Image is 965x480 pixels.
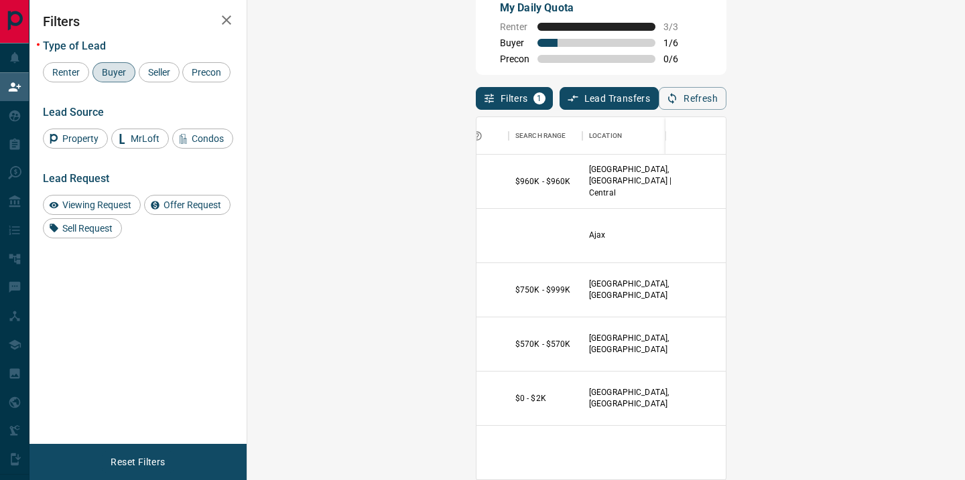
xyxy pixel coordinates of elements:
[143,67,175,78] span: Seller
[663,21,693,32] span: 3 / 3
[97,67,131,78] span: Buyer
[43,218,122,238] div: Sell Request
[589,230,696,241] p: Ajax
[48,67,84,78] span: Renter
[515,392,576,404] p: $0 - $2K
[515,338,576,350] p: $570K - $570K
[58,199,136,210] span: Viewing Request
[589,278,696,301] p: [GEOGRAPHIC_DATA], [GEOGRAPHIC_DATA]
[500,54,529,64] span: Precon
[509,117,582,155] div: Search Range
[535,94,544,103] span: 1
[144,195,231,215] div: Offer Request
[159,199,226,210] span: Offer Request
[43,195,141,215] div: Viewing Request
[43,13,233,29] h2: Filters
[476,87,553,110] button: Filters1
[58,133,103,144] span: Property
[589,333,696,355] p: [GEOGRAPHIC_DATA], [GEOGRAPHIC_DATA]
[515,175,576,187] p: $960K - $960K
[582,117,703,155] div: Location
[43,62,89,82] div: Renter
[589,117,622,155] div: Location
[589,164,696,198] p: [GEOGRAPHIC_DATA], [GEOGRAPHIC_DATA] | Central
[43,39,106,52] span: Type of Lead
[589,387,696,410] p: [GEOGRAPHIC_DATA], [GEOGRAPHIC_DATA]
[172,129,233,149] div: Condos
[187,67,226,78] span: Precon
[500,21,529,32] span: Renter
[659,87,726,110] button: Refresh
[43,106,104,118] span: Lead Source
[515,117,566,155] div: Search Range
[111,129,169,149] div: MrLoft
[182,62,231,82] div: Precon
[560,87,659,110] button: Lead Transfers
[139,62,180,82] div: Seller
[515,284,576,296] p: $750K - $999K
[663,54,693,64] span: 0 / 6
[187,133,229,144] span: Condos
[500,37,529,48] span: Buyer
[92,62,135,82] div: Buyer
[43,129,108,149] div: Property
[43,172,109,185] span: Lead Request
[663,37,693,48] span: 1 / 6
[126,133,164,144] span: MrLoft
[58,223,117,234] span: Sell Request
[102,451,174,473] button: Reset Filters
